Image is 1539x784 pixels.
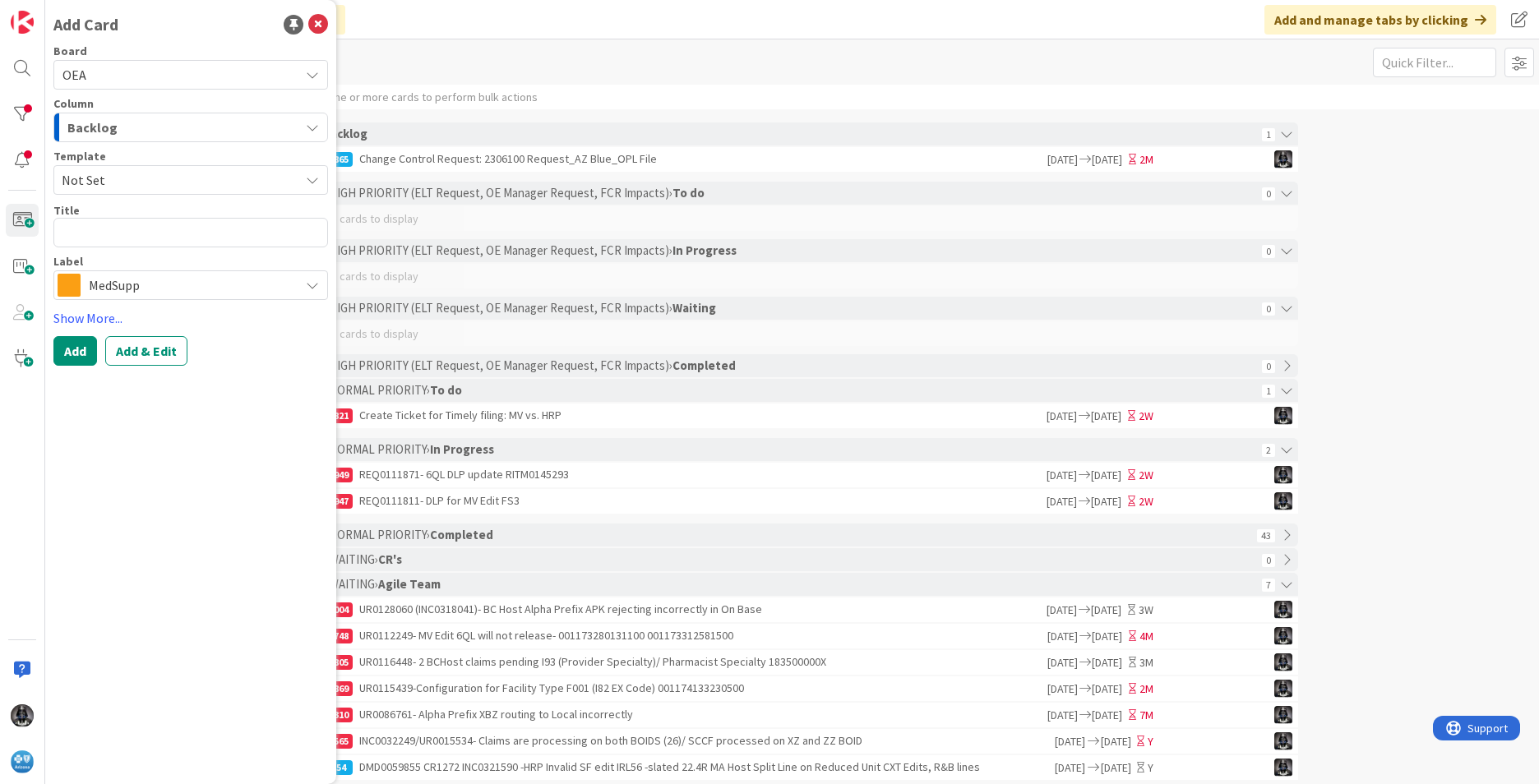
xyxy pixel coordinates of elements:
div: › WAITING › [323,548,1257,571]
span: 0 [1262,554,1275,567]
div: Select one or more cards to perform bulk actions [293,85,538,109]
b: Agile Team [378,576,441,592]
div: Add Card [53,12,118,37]
div: › NORMAL PRIORITY › [323,438,1257,461]
b: In Progress [430,441,494,457]
span: Not Set [62,169,287,191]
div: UR0116448- 2 BCHost claims pending I93 (Provider Specialty)/ Pharmacist Specialty 183500000X [320,650,1045,675]
span: [DATE] [1092,680,1125,698]
div: No cards to display [287,206,1298,231]
div: REQ0111811- DLP for MV Edit FS3 [320,489,1044,514]
img: KG [1274,680,1292,698]
span: [DATE] [1044,493,1077,510]
input: Quick Filter... [1373,48,1496,77]
img: KG [1274,601,1292,619]
span: 43 [1257,529,1275,542]
div: › WAITING › [323,573,1257,596]
span: 0 [1262,187,1275,201]
div: 3W [1139,602,1153,619]
b: Completed [672,357,736,373]
div: Create Ticket for Timely filing: MV vs. HRP [320,404,1044,428]
span: [DATE] [1092,151,1125,168]
div: 2W [1139,467,1153,484]
a: 16565INC0032249/UR0015534- Claims are processing on both BOIDS (26)/ SCCF processed on XZ and ZZ ... [287,729,1298,754]
span: Board [53,45,87,57]
button: Add & Edit [105,336,187,366]
span: 0 [1262,302,1275,316]
span: Backlog [67,117,118,138]
div: DMD0059855 CR1272 INC0321590 -HRP Invalid SF edit IRL56 -slated 22.4R MA Host Split Line on Reduc... [320,755,1053,780]
div: › HIGH PRIORITY (ELT Request, OE Manager Request, FCR Impacts) › [323,182,1257,205]
span: [DATE] [1053,759,1085,777]
a: 18805UR0116448- 2 BCHost claims pending I93 (Provider Specialty)/ Pharmacist Specialty 183500000X... [287,650,1298,675]
b: To do [672,185,705,201]
a: 18748UR0112249- MV Edit 6QL will not release- 001173280131100 001173312581500[DATE][DATE]4MKG [287,624,1298,648]
span: [DATE] [1091,467,1124,484]
span: 0 [1262,360,1275,373]
span: 1 [1262,385,1275,398]
label: Title [53,203,80,218]
div: › NORMAL PRIORITY › [323,523,1252,546]
img: Visit kanbanzone.com [11,11,34,34]
div: › HIGH PRIORITY (ELT Request, OE Manager Request, FCR Impacts) › [323,354,1257,377]
span: Template [53,150,106,162]
span: [DATE] [1091,408,1124,425]
div: Change Control Request: 2306100 Request_AZ Blue_OPL File [320,147,1045,172]
span: Label [53,256,83,267]
a: 17821Create Ticket for Timely filing: MV vs. HRP[DATE][DATE]2WKG [287,404,1298,428]
span: 0 [1262,245,1275,258]
div: Add and manage tabs by clicking [1264,5,1496,35]
div: UR0115439-Configuration for Facility Type F001 (I82 EX Code) 001174133230500 [320,676,1045,701]
span: [DATE] [1092,654,1125,671]
img: KG [1274,150,1292,168]
span: Column [53,98,94,109]
span: [DATE] [1044,602,1077,619]
img: avatar [11,750,34,773]
div: › NORMAL PRIORITY › [323,379,1257,402]
span: [DATE] [1044,467,1077,484]
a: 19004UR0128060 (INC0318041)- BC Host Alpha Prefix APK rejecting incorrectly in On Base[DATE][DATE... [287,597,1298,622]
img: KG [11,704,34,727]
div: UR0086761- Alpha Prefix XBZ routing to Local incorrectly [320,703,1045,727]
img: KG [1274,706,1292,724]
div: UR0128060 (INC0318041)- BC Host Alpha Prefix APK rejecting incorrectly in On Base [320,597,1044,622]
div: 2W [1139,493,1153,510]
div: No cards to display [287,264,1298,288]
span: [DATE] [1045,628,1078,645]
div: 2M [1139,151,1153,168]
b: Completed [430,527,493,542]
div: 4M [1139,628,1153,645]
a: 18947REQ0111811- DLP for MV Edit FS3[DATE][DATE]2WKG [287,489,1298,514]
span: [DATE] [1045,654,1078,671]
div: Y [1148,733,1153,750]
a: 18869UR0115439-Configuration for Facility Type F001 (I82 EX Code) 001174133230500[DATE][DATE]2MKG [287,676,1298,701]
div: No cards to display [287,321,1298,346]
span: Support [35,2,75,22]
div: UR0112249- MV Edit 6QL will not release- 001173280131100 001173312581500 [320,624,1045,648]
span: 2 [1262,444,1275,457]
a: 18949REQ0111871- 6QL DLP update RITM0145293[DATE][DATE]2WKG [287,463,1298,487]
span: [DATE] [1091,493,1124,510]
span: [DATE] [1045,707,1078,724]
button: Add [53,336,97,366]
img: KG [1274,407,1292,425]
img: KG [1274,627,1292,645]
img: KG [1274,492,1292,510]
img: KG [1274,466,1292,484]
button: Backlog [53,113,328,142]
span: [DATE] [1044,408,1077,425]
span: OEA [62,67,86,83]
span: MedSupp [89,274,291,297]
div: 2W [1139,408,1153,425]
span: [DATE] [1053,733,1085,750]
div: 7M [1139,707,1153,724]
b: CR's [378,551,402,567]
div: INC0032249/UR0015534- Claims are processing on both BOIDS (26)/ SCCF processed on XZ and ZZ BOID [320,729,1053,754]
b: Waiting [672,300,716,316]
img: KG [1274,732,1292,750]
span: [DATE] [1092,628,1125,645]
span: [DATE] [1092,707,1125,724]
span: [DATE] [1101,733,1133,750]
img: KG [1274,653,1292,671]
a: 6754DMD0059855 CR1272 INC0321590 -HRP Invalid SF edit IRL56 -slated 22.4R MA Host Split Line on R... [287,755,1298,780]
